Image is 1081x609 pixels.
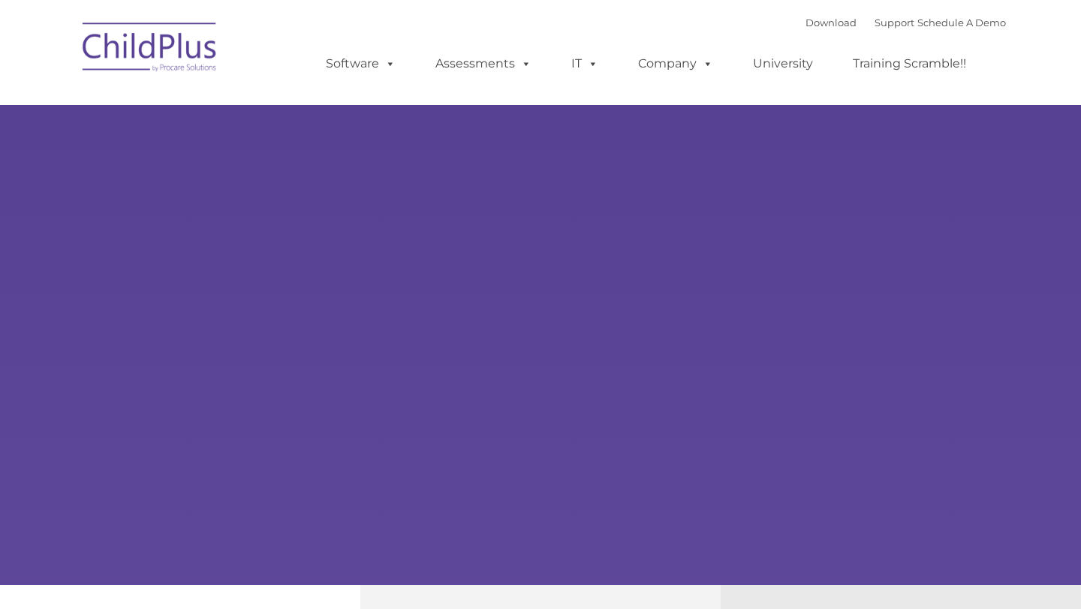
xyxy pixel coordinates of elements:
[311,49,411,79] a: Software
[556,49,613,79] a: IT
[805,16,857,28] a: Download
[805,16,1006,28] font: |
[623,49,728,79] a: Company
[917,16,1006,28] a: Schedule A Demo
[838,49,981,79] a: Training Scramble!!
[738,49,828,79] a: University
[420,49,547,79] a: Assessments
[75,12,225,87] img: ChildPlus by Procare Solutions
[875,16,914,28] a: Support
